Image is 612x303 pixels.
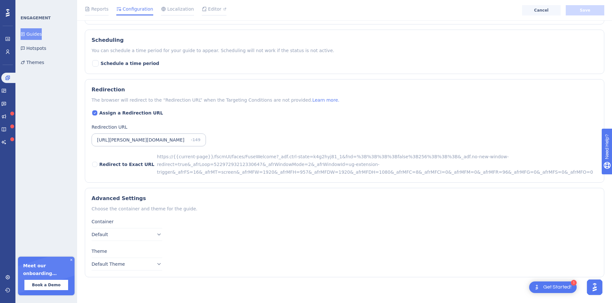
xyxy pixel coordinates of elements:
[91,5,109,13] span: Reports
[92,218,598,225] div: Container
[21,28,42,40] button: Guides
[543,284,572,291] div: Get Started!
[21,57,44,68] button: Themes
[92,96,339,104] span: The browser will redirect to the “Redirection URL” when the Targeting Conditions are not provided.
[32,282,61,288] span: Book a Demo
[167,5,194,13] span: Localization
[21,42,46,54] button: Hotspots
[92,47,598,54] div: You can schedule a time period for your guide to appear. Scheduling will not work if the status i...
[534,8,549,13] span: Cancel
[15,2,40,9] span: Need Help?
[92,86,598,94] div: Redirection
[312,97,339,103] a: Learn more.
[99,161,155,168] span: Redirect to Exact URL
[123,5,153,13] span: Configuration
[101,60,159,67] span: Schedule a time period
[99,109,163,117] span: Assign a Redirection URL
[580,8,590,13] span: Save
[92,260,125,268] span: Default Theme
[92,36,598,44] div: Scheduling
[23,262,69,277] span: Meet our onboarding experts 🎧
[566,5,604,15] button: Save
[92,258,162,271] button: Default Theme
[157,153,598,176] div: https://{{current-page}}/fscmUI/faces/FuseWelcome?_adf.ctrl-state=k4g2hyj81_1&fnd=%3B%3B%3B%3Bfal...
[97,136,188,143] input: -149
[522,5,561,15] button: Cancel
[571,280,577,286] div: 1
[21,15,51,21] div: ENGAGEMENT
[92,228,162,241] button: Default
[585,278,604,297] iframe: UserGuiding AI Assistant Launcher
[24,280,68,290] button: Book a Demo
[92,205,598,213] div: Choose the container and theme for the guide.
[92,195,598,202] div: Advanced Settings
[533,283,541,291] img: launcher-image-alternative-text
[529,281,577,293] div: Open Get Started! checklist, remaining modules: 1
[92,123,127,131] div: Redirection URL
[191,137,200,142] div: -149
[92,231,108,238] span: Default
[208,5,221,13] span: Editor
[92,247,598,255] div: Theme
